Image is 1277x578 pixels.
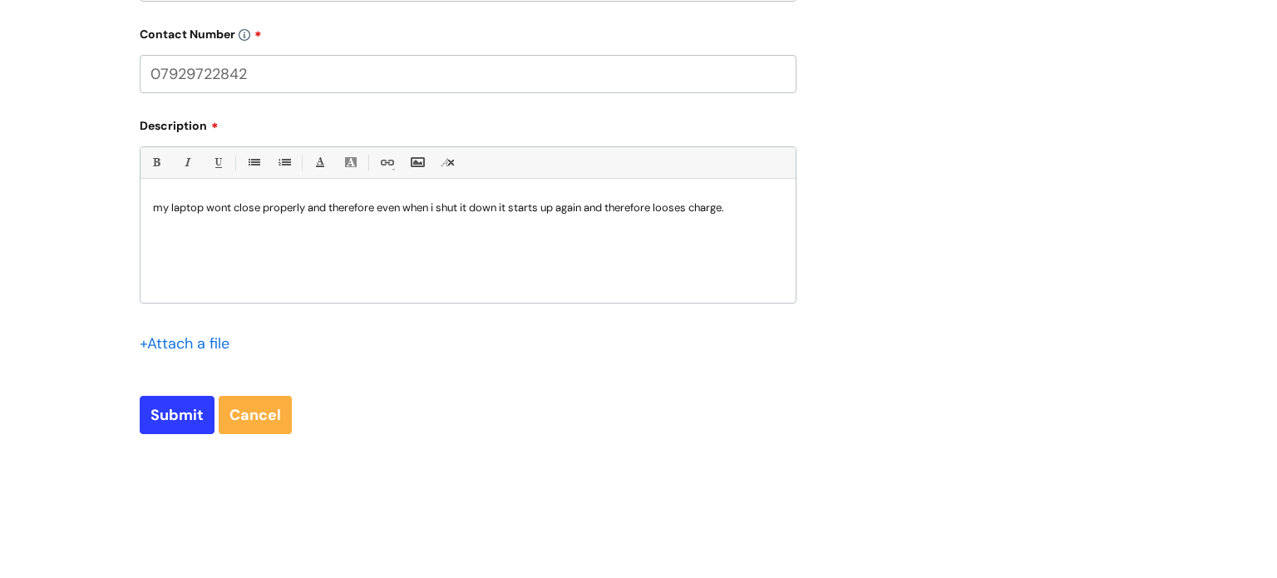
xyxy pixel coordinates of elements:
label: Description [140,113,796,133]
a: Link [376,152,397,173]
img: info-icon.svg [239,29,250,41]
input: Submit [140,396,214,434]
div: Attach a file [140,330,239,357]
a: Underline(Ctrl-U) [207,152,228,173]
p: my laptop wont close properly and therefore even when i shut it down it starts up again and there... [153,200,783,215]
a: Insert Image... [407,152,427,173]
a: Bold (Ctrl-B) [145,152,166,173]
a: Back Color [340,152,361,173]
a: Remove formatting (Ctrl-\) [437,152,458,173]
a: 1. Ordered List (Ctrl-Shift-8) [274,152,294,173]
a: Cancel [219,396,292,434]
span: + [140,333,147,353]
a: Italic (Ctrl-I) [176,152,197,173]
label: Contact Number [140,22,796,42]
a: Font Color [309,152,330,173]
a: • Unordered List (Ctrl-Shift-7) [243,152,264,173]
